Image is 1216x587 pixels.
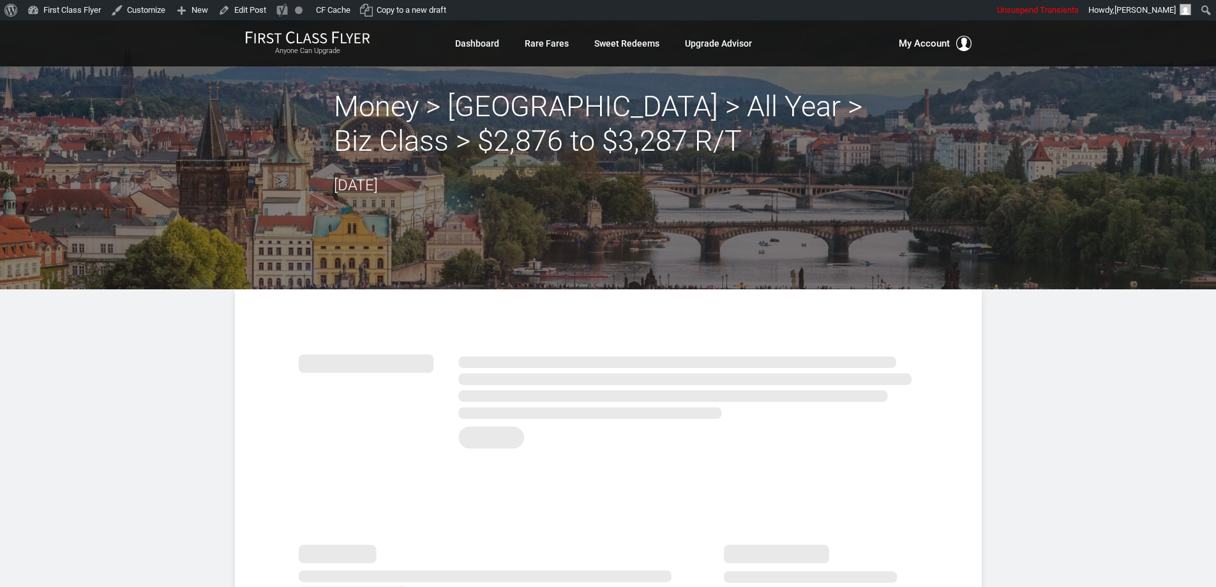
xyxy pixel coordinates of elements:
[899,36,972,51] button: My Account
[245,47,370,56] small: Anyone Can Upgrade
[1115,5,1176,15] span: [PERSON_NAME]
[899,36,950,51] span: My Account
[525,32,569,55] a: Rare Fares
[334,89,883,158] h2: Money > [GEOGRAPHIC_DATA] > All Year > Biz Class > $2,876 to $3,287 R/T
[455,32,499,55] a: Dashboard
[997,5,1079,15] span: Unsuspend Transients
[685,32,752,55] a: Upgrade Advisor
[594,32,659,55] a: Sweet Redeems
[334,176,378,194] time: [DATE]
[245,31,370,56] a: First Class FlyerAnyone Can Upgrade
[245,31,370,44] img: First Class Flyer
[299,340,918,456] img: summary.svg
